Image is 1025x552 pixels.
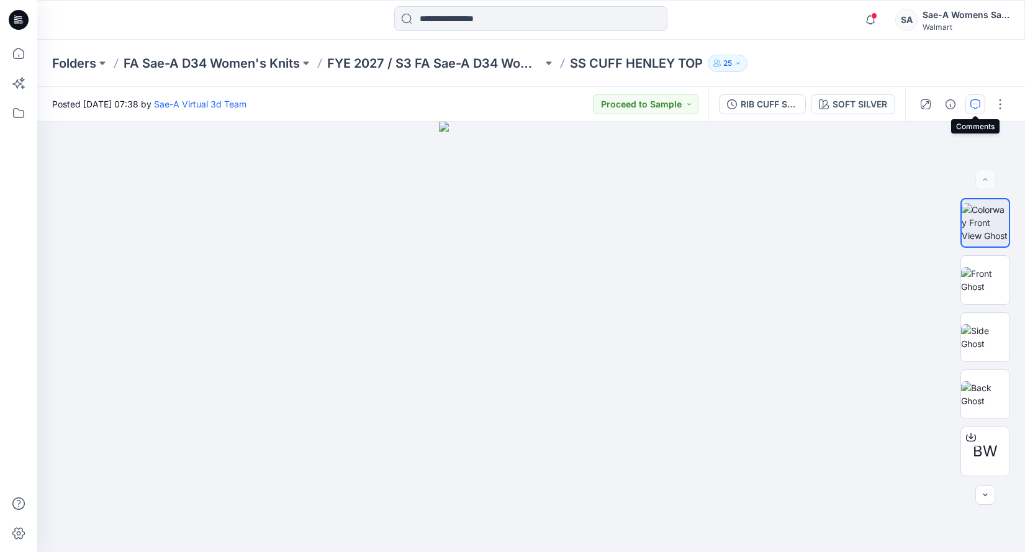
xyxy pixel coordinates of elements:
[52,97,246,111] span: Posted [DATE] 07:38 by
[833,97,887,111] div: SOFT SILVER
[811,94,895,114] button: SOFT SILVER
[923,22,1009,32] div: Walmart
[941,94,960,114] button: Details
[708,55,747,72] button: 25
[570,55,703,72] p: SS CUFF HENLEY TOP
[961,381,1009,407] img: Back Ghost
[723,57,732,70] p: 25
[961,267,1009,293] img: Front Ghost
[923,7,1009,22] div: Sae-A Womens Sales Team
[124,55,300,72] a: FA Sae-A D34 Women's Knits
[327,55,543,72] a: FYE 2027 / S3 FA Sae-A D34 Women's Knits
[961,324,1009,350] img: Side Ghost
[973,440,998,463] span: BW
[962,203,1009,242] img: Colorway Front View Ghost
[895,9,918,31] div: SA
[154,99,246,109] a: Sae-A Virtual 3d Team
[52,55,96,72] a: Folders
[719,94,806,114] button: RIB CUFF SWEATPANT_SOFT SILVER
[439,122,623,552] img: eyJhbGciOiJIUzI1NiIsImtpZCI6IjAiLCJzbHQiOiJzZXMiLCJ0eXAiOiJKV1QifQ.eyJkYXRhIjp7InR5cGUiOiJzdG9yYW...
[741,97,798,111] div: RIB CUFF SWEATPANT_SOFT SILVER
